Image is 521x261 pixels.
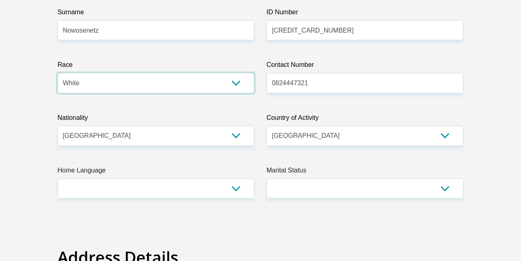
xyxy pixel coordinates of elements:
[57,113,254,126] label: Nationality
[57,166,254,179] label: Home Language
[267,113,464,126] label: Country of Activity
[267,7,464,20] label: ID Number
[57,20,254,40] input: Surname
[267,73,464,93] input: Contact Number
[267,20,464,40] input: ID Number
[57,60,254,73] label: Race
[267,166,464,179] label: Marital Status
[267,60,464,73] label: Contact Number
[57,7,254,20] label: Surname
